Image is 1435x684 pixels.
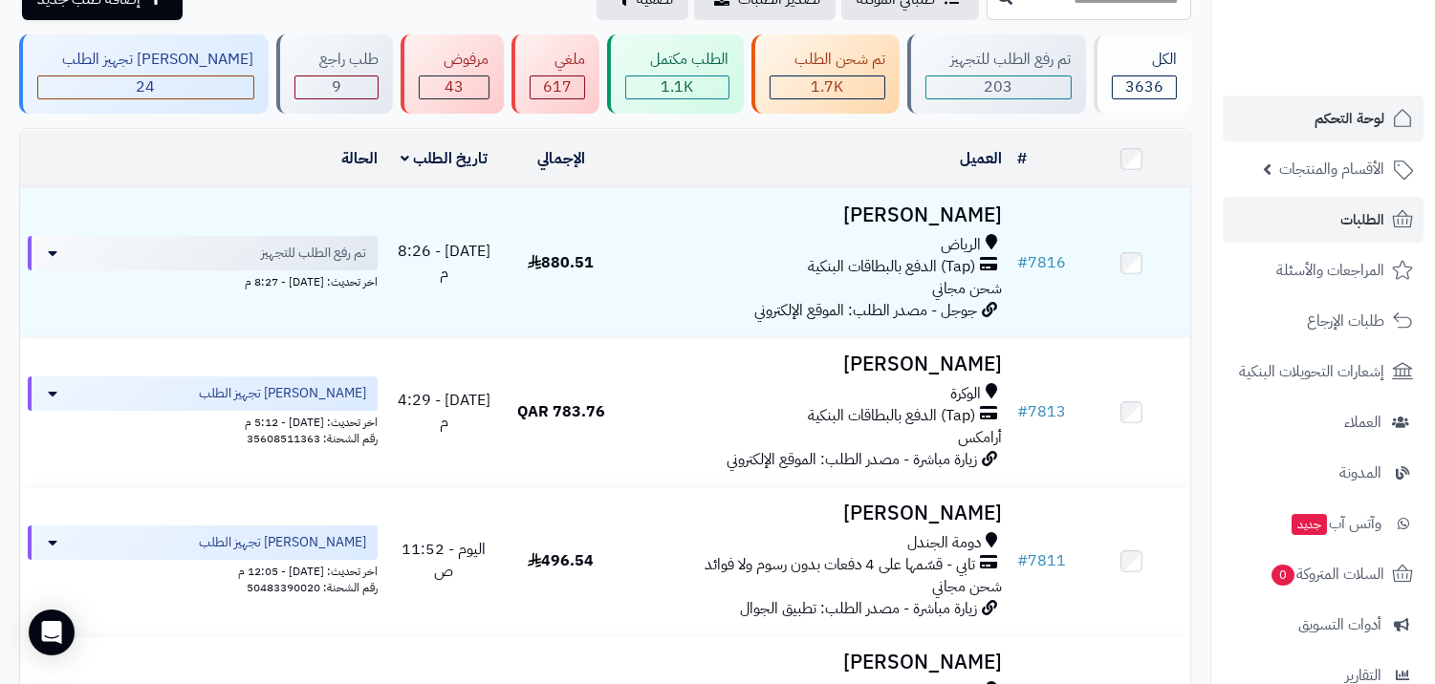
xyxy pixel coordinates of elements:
[1090,34,1196,114] a: الكل3636
[1315,105,1384,132] span: لوحة التحكم
[341,147,378,170] a: الحالة
[397,34,508,114] a: مرفوض 43
[603,34,748,114] a: الطلب مكتمل 1.1K
[398,240,490,285] span: [DATE] - 8:26 م
[445,75,464,98] span: 43
[528,251,594,274] span: 880.51
[37,49,254,71] div: [PERSON_NAME] تجهيز الطلب
[705,554,975,576] span: تابي - قسّمها على 4 دفعات بدون رسوم ولا فوائد
[1017,147,1027,170] a: #
[15,34,272,114] a: [PERSON_NAME] تجهيز الطلب 24
[626,76,728,98] div: 1060
[627,204,1002,226] h3: [PERSON_NAME]
[199,533,366,552] span: [PERSON_NAME] تجهيز الطلب
[1223,247,1424,293] a: المراجعات والأسئلة
[1017,549,1028,572] span: #
[932,277,1002,300] span: شحن مجاني
[531,76,585,98] div: 617
[627,353,1002,375] h3: [PERSON_NAME]
[1298,611,1381,638] span: أدوات التسويق
[740,597,977,620] span: زيارة مباشرة - مصدر الطلب: تطبيق الجوال
[1223,96,1424,141] a: لوحة التحكم
[537,147,585,170] a: الإجمالي
[808,256,975,278] span: (Tap) الدفع بالبطاقات البنكية
[332,75,341,98] span: 9
[28,560,378,580] div: اخر تحديث: [DATE] - 12:05 م
[28,270,378,290] div: اخر تحديث: [DATE] - 8:27 م
[517,400,605,423] span: 783.76 QAR
[398,389,490,434] span: [DATE] - 4:29 م
[1223,349,1424,395] a: إشعارات التحويلات البنكية
[950,383,981,405] span: الوكرة
[1340,206,1384,233] span: الطلبات
[28,411,378,431] div: اخر تحديث: [DATE] - 5:12 م
[1223,551,1424,597] a: السلات المتروكة0
[1305,45,1417,85] img: logo-2.png
[627,502,1002,524] h3: [PERSON_NAME]
[627,652,1002,673] h3: [PERSON_NAME]
[1017,251,1066,274] a: #7816
[136,75,155,98] span: 24
[1223,501,1424,546] a: وآتس آبجديد
[754,299,977,322] span: جوجل - مصدر الطلب: الموقع الإلكتروني
[984,75,1012,98] span: 203
[261,244,366,263] span: تم رفع الطلب للتجهيز
[420,76,489,98] div: 43
[1223,298,1424,344] a: طلبات الإرجاع
[1017,549,1066,572] a: #7811
[625,49,729,71] div: الطلب مكتمل
[661,75,693,98] span: 1.1K
[771,76,885,98] div: 1680
[1292,514,1327,535] span: جديد
[811,75,843,98] span: 1.7K
[1339,460,1381,486] span: المدونة
[247,579,378,596] span: رقم الشحنة: 50483390020
[1276,257,1384,284] span: المراجعات والأسئلة
[1017,400,1066,423] a: #7813
[401,147,488,170] a: تاريخ الطلب
[272,34,398,114] a: طلب راجع 9
[1307,308,1384,334] span: طلبات الإرجاع
[1223,399,1424,445] a: العملاء
[748,34,904,114] a: تم شحن الطلب 1.7K
[528,549,594,572] span: 496.54
[941,234,981,256] span: الرياض
[247,430,378,447] span: رقم الشحنة: 35608511363
[903,34,1090,114] a: تم رفع الطلب للتجهيز 203
[770,49,886,71] div: تم شحن الطلب
[1279,156,1384,182] span: الأقسام والمنتجات
[38,76,253,98] div: 24
[926,76,1071,98] div: 203
[727,448,977,471] span: زيارة مباشرة - مصدر الطلب: الموقع الإلكتروني
[29,609,75,655] div: Open Intercom Messenger
[295,76,379,98] div: 9
[199,384,366,403] span: [PERSON_NAME] تجهيز الطلب
[402,538,486,583] span: اليوم - 11:52 ص
[530,49,586,71] div: ملغي
[1290,510,1381,537] span: وآتس آب
[1239,358,1384,385] span: إشعارات التحويلات البنكية
[958,426,1002,449] span: أرامكس
[808,405,975,427] span: (Tap) الدفع بالبطاقات البنكية
[932,575,1002,598] span: شحن مجاني
[294,49,380,71] div: طلب راجع
[960,147,1002,170] a: العميل
[419,49,489,71] div: مرفوض
[1017,400,1028,423] span: #
[1223,197,1424,243] a: الطلبات
[508,34,604,114] a: ملغي 617
[543,75,572,98] span: 617
[1344,409,1381,436] span: العملاء
[907,532,981,554] span: دومة الجندل
[1017,251,1028,274] span: #
[1125,75,1163,98] span: 3636
[1272,565,1294,586] span: 0
[1270,561,1384,588] span: السلات المتروكة
[1223,450,1424,496] a: المدونة
[925,49,1072,71] div: تم رفع الطلب للتجهيز
[1223,602,1424,648] a: أدوات التسويق
[1112,49,1178,71] div: الكل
